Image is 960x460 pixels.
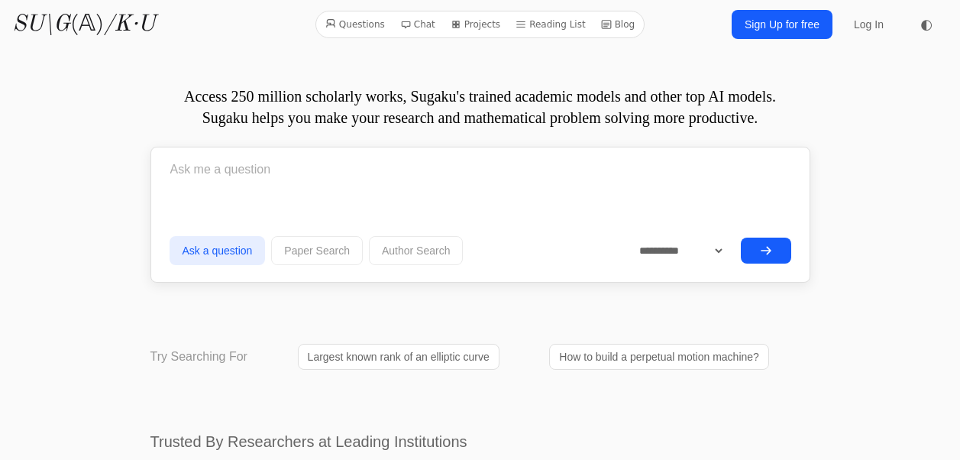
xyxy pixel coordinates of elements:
[12,11,155,38] a: SU\G(𝔸)/K·U
[394,15,441,34] a: Chat
[444,15,506,34] a: Projects
[12,13,70,36] i: SU\G
[509,15,592,34] a: Reading List
[920,18,933,31] span: ◐
[150,86,810,128] p: Access 250 million scholarly works, Sugaku's trained academic models and other top AI models. Sug...
[845,11,893,38] a: Log In
[150,431,810,452] h2: Trusted By Researchers at Leading Institutions
[319,15,391,34] a: Questions
[298,344,499,370] a: Largest known rank of an elliptic curve
[170,151,791,189] input: Ask me a question
[150,348,247,366] p: Try Searching For
[549,344,769,370] a: How to build a perpetual motion machine?
[104,13,155,36] i: /K·U
[369,236,464,265] button: Author Search
[911,9,942,40] button: ◐
[271,236,363,265] button: Paper Search
[732,10,832,39] a: Sign Up for free
[595,15,642,34] a: Blog
[170,236,266,265] button: Ask a question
